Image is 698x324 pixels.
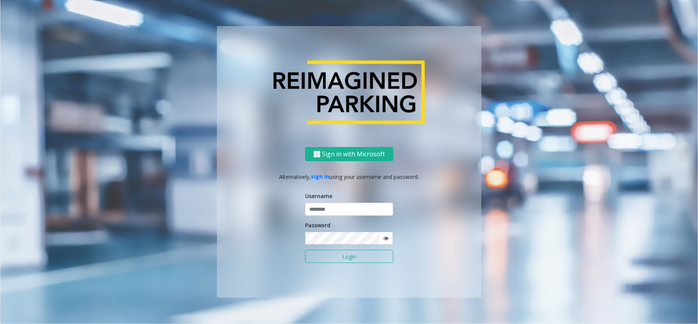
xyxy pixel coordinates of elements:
p: Alternatively, using your username and password. [225,172,474,180]
button: Login [305,250,393,263]
label: Username [305,192,332,200]
button: Sign in with Microsoft [305,147,393,161]
label: Password [305,221,330,229]
a: sign in [311,173,330,180]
